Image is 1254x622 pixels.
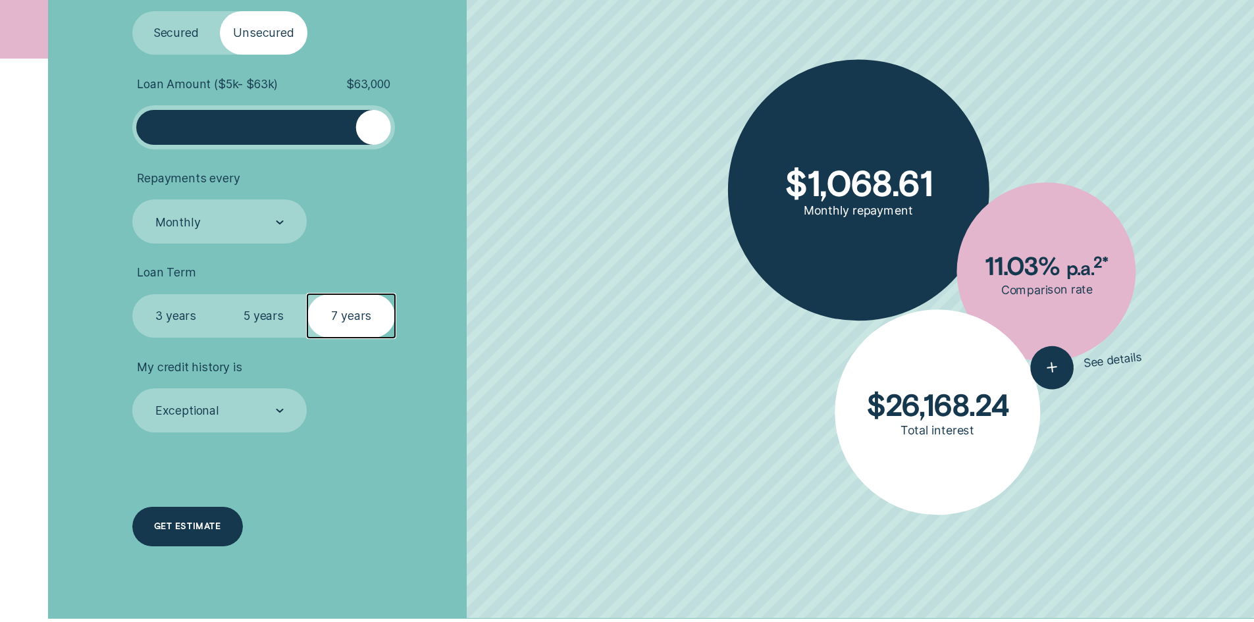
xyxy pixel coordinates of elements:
[220,11,307,55] label: Unsecured
[1028,335,1145,391] button: See details
[307,294,395,338] label: 7 years
[132,507,243,546] a: Get estimate
[137,265,196,280] span: Loan Term
[346,77,390,91] span: $ 63,000
[137,171,240,186] span: Repayments every
[132,294,220,338] label: 3 years
[220,294,307,338] label: 5 years
[154,523,221,531] div: Get estimate
[155,215,201,229] div: Monthly
[132,11,220,55] label: Secured
[137,77,278,91] span: Loan Amount ( $5k - $63k )
[137,360,242,375] span: My credit history is
[1083,349,1143,370] span: See details
[155,403,219,418] div: Exceptional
